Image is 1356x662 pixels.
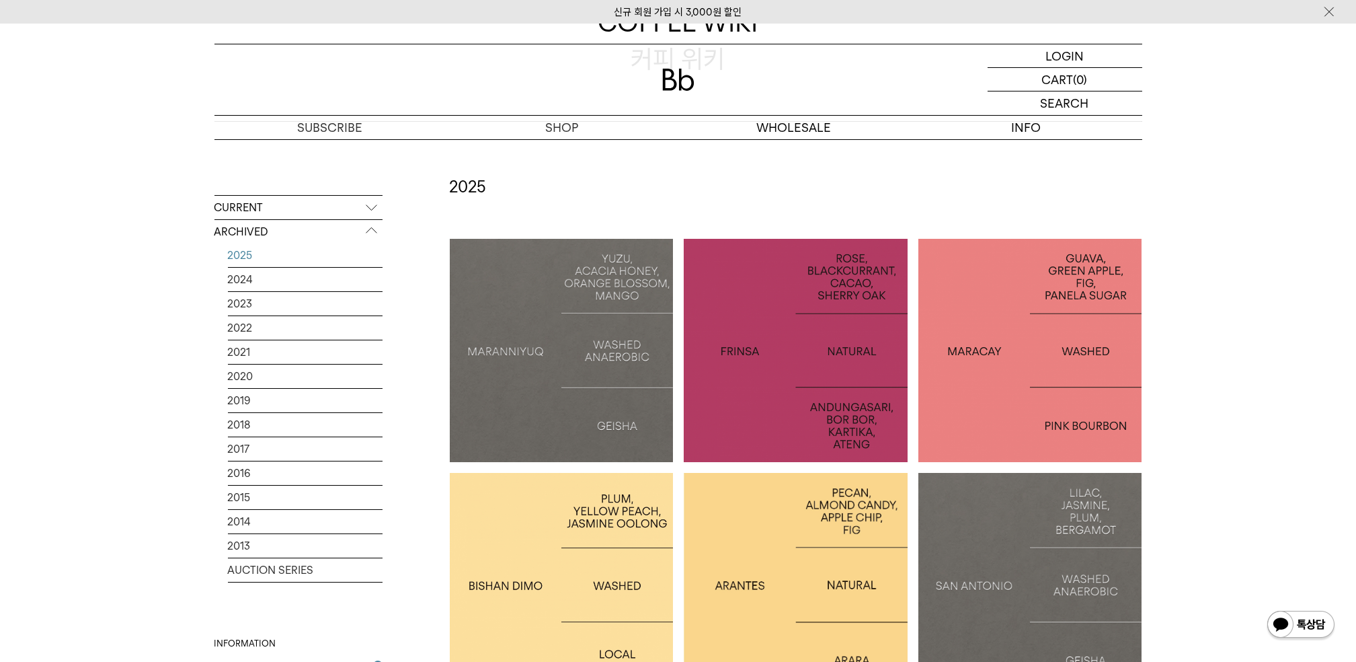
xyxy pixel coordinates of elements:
p: CURRENT [214,196,383,220]
a: 2022 [228,316,383,340]
a: 마라니유크: 게이샤MARANNIYUQ: GEISHA [450,239,674,463]
p: WHOLESALE [678,116,910,139]
a: 콜롬비아 마라카이COLOMBIA MARACAY [918,239,1142,463]
a: SHOP [446,116,678,139]
p: LOGIN [1045,44,1084,67]
a: 2016 [228,462,383,485]
img: 로고 [662,69,694,91]
a: 2017 [228,437,383,461]
p: (0) [1074,68,1088,91]
a: 2020 [228,365,383,388]
a: CART (0) [988,68,1142,91]
p: SEARCH [1041,91,1089,115]
a: 2025 [228,244,383,267]
a: 2019 [228,389,383,412]
a: 2024 [228,268,383,291]
a: 2015 [228,486,383,509]
p: INFO [910,116,1142,139]
h2: 2025 [450,176,1142,198]
a: SUBSCRIBE [214,116,446,139]
img: 카카오톡 채널 1:1 채팅 버튼 [1266,610,1336,642]
a: AUCTION SERIES [228,558,383,582]
div: INFORMATION [214,637,383,651]
p: CART [1042,68,1074,91]
p: ARCHIVED [214,220,383,244]
a: 신규 회원 가입 시 3,000원 할인 [614,6,742,18]
a: 2013 [228,534,383,558]
a: 2023 [228,292,383,316]
a: 2018 [228,413,383,437]
a: 2021 [228,340,383,364]
a: 인도네시아 프린자 내추럴INDONESIA FRINSA NATURAL [684,239,908,463]
a: LOGIN [988,44,1142,68]
a: 2014 [228,510,383,534]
